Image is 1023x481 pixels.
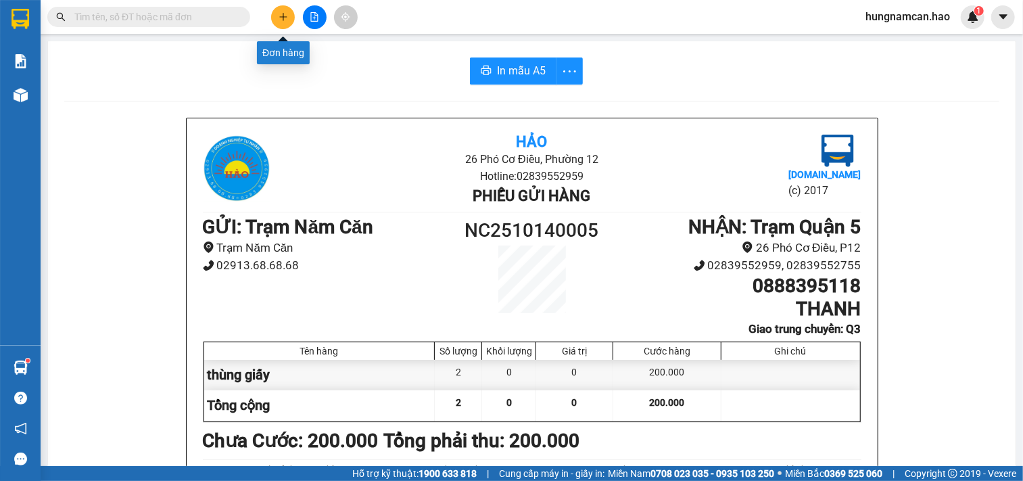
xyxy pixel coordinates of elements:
[613,360,721,390] div: 200.000
[230,463,364,476] li: Người gửi hàng xác nhận
[208,397,270,413] span: Tổng cộng
[341,12,350,22] span: aim
[203,260,214,271] span: phone
[203,256,450,275] li: 02913.68.68.68
[303,5,327,29] button: file-add
[497,62,546,79] span: In mẫu A5
[271,5,295,29] button: plus
[203,135,270,202] img: logo.jpg
[991,5,1015,29] button: caret-down
[56,12,66,22] span: search
[14,453,27,465] span: message
[788,169,861,180] b: [DOMAIN_NAME]
[614,239,861,257] li: 26 Phó Cơ Điều, P12
[824,468,882,479] strong: 0369 525 060
[419,468,477,479] strong: 1900 633 818
[725,346,857,357] div: Ghi chú
[396,463,529,476] li: NV kiểm tra hàng
[435,360,482,390] div: 2
[694,260,705,271] span: phone
[614,256,861,275] li: 02839552959, 02839552755
[17,98,187,120] b: GỬI : Trạm Năm Căn
[74,9,234,24] input: Tìm tên, số ĐT hoặc mã đơn
[352,466,477,481] span: Hỗ trợ kỹ thuật:
[649,397,684,408] span: 200.000
[778,471,782,476] span: ⚪️
[470,58,556,85] button: printerIn mẫu A5
[204,360,435,390] div: thùng giấy
[26,359,30,363] sup: 1
[17,17,85,85] img: logo.jpg
[14,88,28,102] img: warehouse-icon
[974,6,984,16] sup: 1
[384,430,580,452] b: Tổng phải thu: 200.000
[572,397,577,408] span: 0
[893,466,895,481] span: |
[312,151,751,168] li: 26 Phó Cơ Điều, Phường 12
[728,463,861,476] li: NV nhận hàng
[203,242,214,253] span: environment
[536,360,613,390] div: 0
[14,361,28,375] img: warehouse-icon
[556,58,583,85] button: more
[485,346,532,357] div: Khối lượng
[310,12,319,22] span: file-add
[967,11,979,23] img: icon-new-feature
[822,135,854,167] img: logo.jpg
[456,397,461,408] span: 2
[14,422,27,435] span: notification
[650,468,774,479] strong: 0708 023 035 - 0935 103 250
[203,239,450,257] li: Trạm Năm Căn
[11,9,29,29] img: logo-vxr
[976,6,981,16] span: 1
[312,168,751,185] li: Hotline: 02839552959
[487,466,489,481] span: |
[855,8,961,25] span: hungnamcan.hao
[617,346,717,357] div: Cước hàng
[608,466,774,481] span: Miền Nam
[689,216,861,238] b: NHẬN : Trạm Quận 5
[499,466,604,481] span: Cung cấp máy in - giấy in:
[516,133,547,150] b: Hảo
[788,182,861,199] li: (c) 2017
[997,11,1009,23] span: caret-down
[450,216,615,246] h1: NC2510140005
[481,65,492,78] span: printer
[208,346,431,357] div: Tên hàng
[14,54,28,68] img: solution-icon
[540,346,609,357] div: Giá trị
[948,469,957,478] span: copyright
[749,322,861,336] b: Giao trung chuyển: Q3
[279,12,288,22] span: plus
[14,392,27,405] span: question-circle
[257,41,310,64] div: Đơn hàng
[203,216,373,238] b: GỬI : Trạm Năm Căn
[438,346,478,357] div: Số lượng
[556,63,582,80] span: more
[614,298,861,321] h1: THANH
[334,5,358,29] button: aim
[126,50,565,67] li: Hotline: 02839552959
[126,33,565,50] li: 26 Phó Cơ Điều, Phường 12
[742,242,753,253] span: environment
[614,275,861,298] h1: 0888395118
[482,360,536,390] div: 0
[203,430,379,452] b: Chưa Cước : 200.000
[506,397,512,408] span: 0
[473,187,590,204] b: Phiếu gửi hàng
[785,466,882,481] span: Miền Bắc
[562,463,696,476] li: 17:13, ngày 14 tháng 10 năm 2025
